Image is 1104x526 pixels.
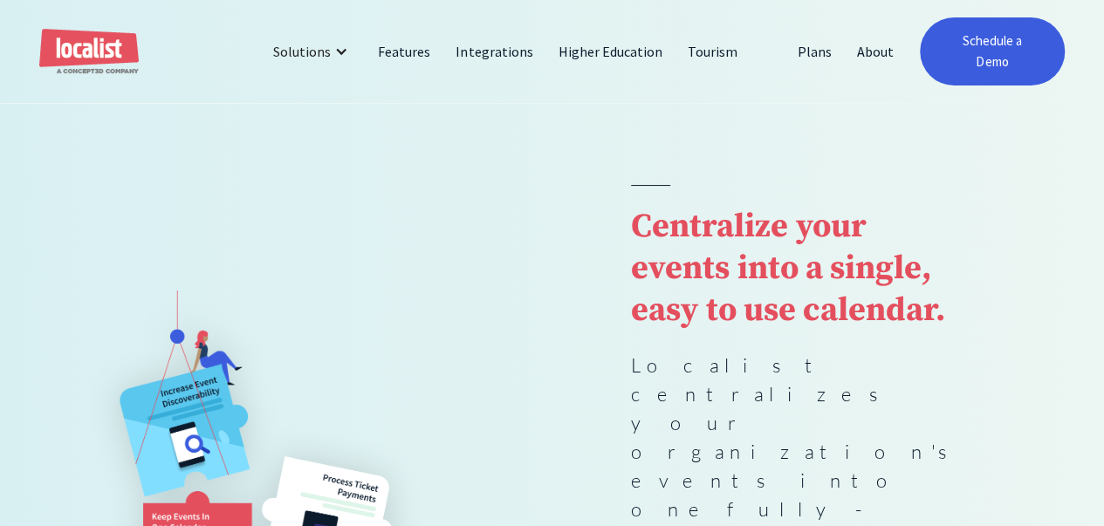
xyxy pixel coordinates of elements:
a: home [39,29,139,75]
a: About [845,31,907,72]
a: Schedule a Demo [920,17,1065,85]
a: Plans [785,31,844,72]
div: Solutions [273,41,331,62]
div: Solutions [260,31,366,72]
a: Integrations [443,31,545,72]
a: Features [366,31,443,72]
a: Higher Education [546,31,676,72]
a: Tourism [675,31,751,72]
strong: Centralize your events into a single, easy to use calendar. [631,206,945,331]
